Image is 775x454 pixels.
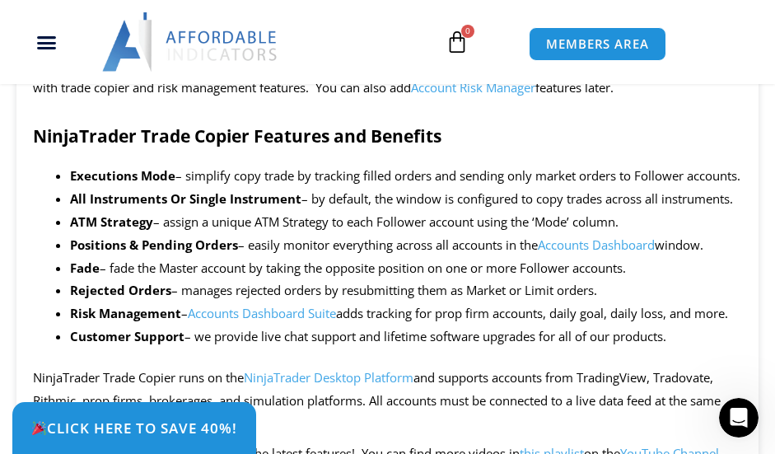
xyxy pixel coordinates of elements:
[33,124,441,147] strong: NinjaTrader Trade Copier Features and Benefits
[70,257,742,280] li: – fade the Master account by taking the opposite position on one or more Follower accounts.
[70,234,742,257] li: – easily monitor everything across all accounts in the window.
[33,369,721,432] span: NinjaTrader Trade Copier runs on the and supports accounts from TradingView, Tradovate, Rithmic, ...
[411,79,535,96] a: Account Risk Manager
[461,25,474,38] span: 0
[102,12,279,72] img: LogoAI | Affordable Indicators – NinjaTrader
[8,26,85,58] div: Menu Toggle
[70,325,742,349] li: – we provide live chat support and lifetime software upgrades for all of our products.
[70,236,238,253] strong: Positions & Pending Orders
[70,328,184,344] strong: Customer Support
[70,305,181,321] b: Risk Management
[719,398,759,438] iframe: Intercom live chat
[70,282,171,298] b: Rejected Orders
[188,305,336,321] a: Accounts Dashboard Suite
[70,165,742,188] li: – simplify copy trade by tracking filled orders and sending only market orders to Follower accounts.
[12,402,256,454] a: 🎉Click Here to save 40%!
[421,18,493,66] a: 0
[70,302,742,325] li: – adds tracking for prop firm accounts, daily goal, daily loss, and more.
[538,236,655,253] a: Accounts Dashboard
[70,188,742,211] li: – by default, the window is configured to copy trades across all instruments.
[70,167,175,184] strong: Executions Mode
[529,27,666,61] a: MEMBERS AREA
[70,190,301,207] strong: All Instruments Or Single Instrument
[31,421,237,435] span: Click Here to save 40%!
[70,260,100,276] strong: Fade
[70,279,742,302] li: – manages rejected orders by resubmitting them as Market or Limit orders.
[32,421,46,435] img: 🎉
[70,211,742,234] li: – assign a unique ATM Strategy to each Follower account using the ‘Mode’ column.
[244,369,413,386] a: NinjaTrader Desktop Platform
[70,213,153,230] b: ATM Strategy
[546,38,649,50] span: MEMBERS AREA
